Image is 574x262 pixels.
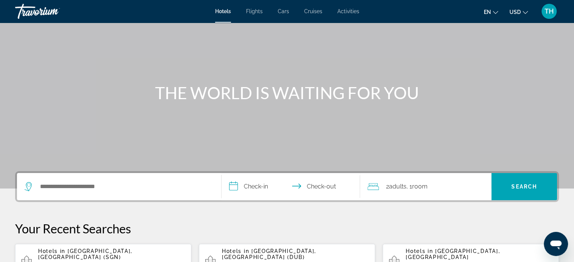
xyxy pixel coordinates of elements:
[491,173,557,200] button: Search
[246,8,263,14] a: Flights
[38,248,65,254] span: Hotels in
[412,183,427,190] span: Room
[389,183,406,190] span: Adults
[304,8,322,14] a: Cruises
[484,9,491,15] span: en
[146,83,429,103] h1: THE WORLD IS WAITING FOR YOU
[360,173,491,200] button: Travelers: 2 adults, 0 children
[15,2,91,21] a: Travorium
[509,9,521,15] span: USD
[386,181,406,192] span: 2
[539,3,559,19] button: User Menu
[511,184,537,190] span: Search
[406,181,427,192] span: , 1
[222,248,249,254] span: Hotels in
[509,6,528,17] button: Change currency
[484,6,498,17] button: Change language
[544,232,568,256] iframe: Button to launch messaging window
[278,8,289,14] a: Cars
[215,8,231,14] a: Hotels
[406,248,500,260] span: [GEOGRAPHIC_DATA], [GEOGRAPHIC_DATA]
[222,248,316,260] span: [GEOGRAPHIC_DATA], [GEOGRAPHIC_DATA] (DUB)
[222,173,360,200] button: Select check in and out date
[406,248,433,254] span: Hotels in
[545,8,554,15] span: TH
[39,181,210,192] input: Search hotel destination
[337,8,359,14] a: Activities
[15,221,559,236] p: Your Recent Searches
[38,248,132,260] span: [GEOGRAPHIC_DATA], [GEOGRAPHIC_DATA] (SGN)
[17,173,557,200] div: Search widget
